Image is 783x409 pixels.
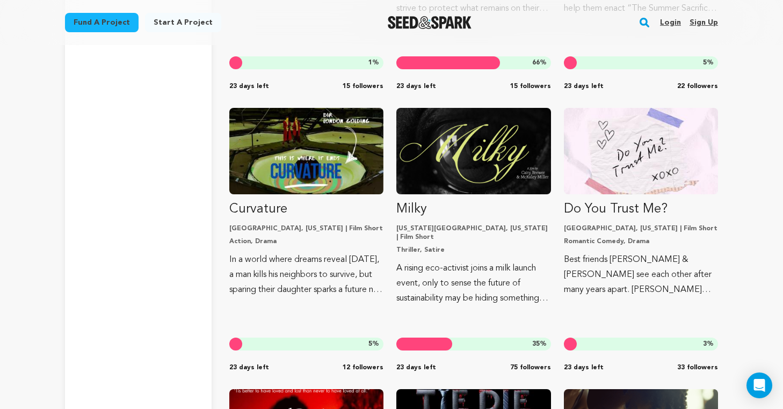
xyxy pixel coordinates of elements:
span: 23 days left [564,363,604,372]
span: 23 days left [396,82,436,91]
span: 5 [703,60,707,66]
p: Romantic Comedy, Drama [564,237,718,246]
span: 75 followers [510,363,551,372]
span: % [532,340,547,348]
span: 15 followers [510,82,551,91]
span: 1 [368,60,372,66]
span: 35 [532,341,540,347]
span: 23 days left [229,363,269,372]
a: Sign up [690,14,718,31]
p: Action, Drama [229,237,383,246]
p: [GEOGRAPHIC_DATA], [US_STATE] | Film Short [564,224,718,233]
span: 33 followers [677,363,718,372]
span: % [368,59,379,67]
span: % [532,59,547,67]
img: Seed&Spark Logo Dark Mode [388,16,472,29]
a: Start a project [145,13,221,32]
div: Open Intercom Messenger [746,373,772,398]
a: Fund Curvature [229,108,383,297]
a: Fund a project [65,13,139,32]
p: Best friends [PERSON_NAME] & [PERSON_NAME] see each other after many years apart. [PERSON_NAME] a... [564,252,718,297]
span: % [703,59,714,67]
a: Seed&Spark Homepage [388,16,472,29]
span: 3 [703,341,707,347]
span: % [703,340,714,348]
p: Milky [396,201,550,218]
p: Curvature [229,201,383,218]
a: Login [660,14,681,31]
span: 5 [368,341,372,347]
span: 66 [532,60,540,66]
p: A rising eco-activist joins a milk launch event, only to sense the future of sustainability may b... [396,261,550,306]
span: 23 days left [229,82,269,91]
span: 22 followers [677,82,718,91]
a: Fund Do You Trust Me? [564,108,718,297]
span: 23 days left [564,82,604,91]
p: Do You Trust Me? [564,201,718,218]
p: Thriller, Satire [396,246,550,254]
span: 15 followers [343,82,383,91]
span: 23 days left [396,363,436,372]
p: In a world where dreams reveal [DATE], a man kills his neighbors to survive, but sparing their da... [229,252,383,297]
p: [GEOGRAPHIC_DATA], [US_STATE] | Film Short [229,224,383,233]
p: [US_STATE][GEOGRAPHIC_DATA], [US_STATE] | Film Short [396,224,550,242]
span: % [368,340,379,348]
a: Fund Milky [396,108,550,306]
span: 12 followers [343,363,383,372]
